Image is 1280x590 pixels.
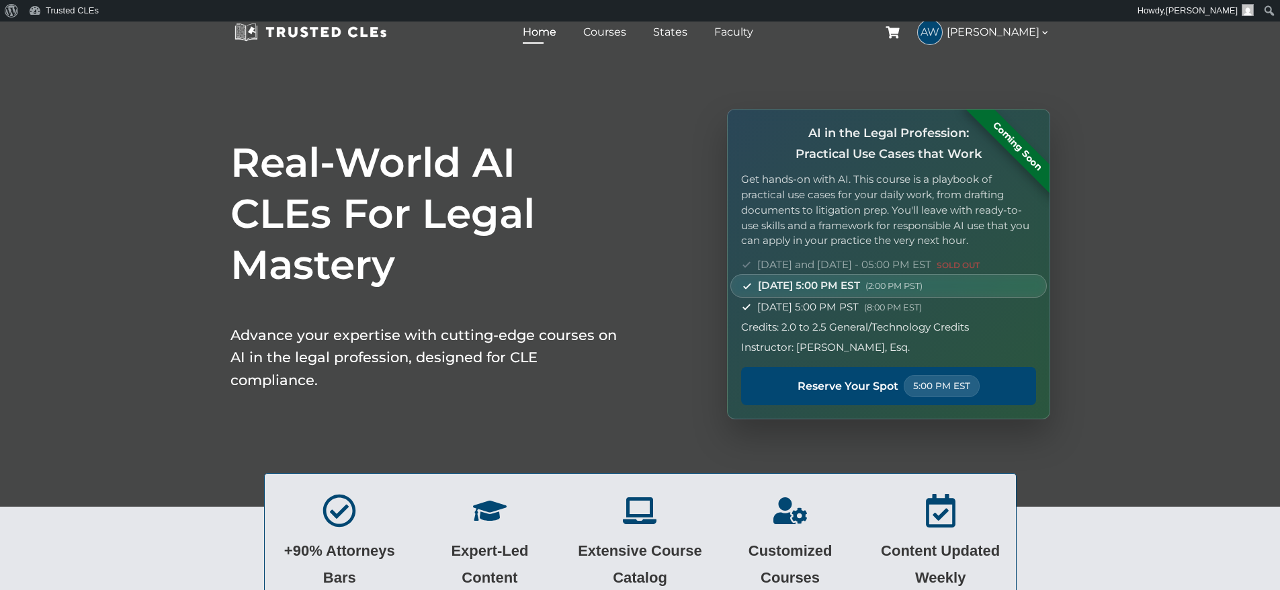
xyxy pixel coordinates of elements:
h4: AI in the Legal Profession: Practical Use Cases that Work [741,123,1035,164]
a: States [650,22,691,42]
span: Content Updated Weekly [881,542,1000,586]
a: Reserve Your Spot 5:00 PM EST [741,367,1035,405]
span: 5:00 PM EST [904,375,980,397]
span: SOLD OUT [937,260,980,270]
a: Home [519,22,560,42]
span: Expert-Led Content [451,542,528,586]
span: Extensive Course Catalog [578,542,702,586]
span: AW [918,20,942,44]
span: [PERSON_NAME] [947,24,1050,41]
a: Courses [580,22,630,42]
span: (2:00 PM PST) [865,281,923,291]
img: Trusted CLEs [230,22,391,42]
span: [PERSON_NAME] [1166,5,1238,15]
h1: Real-World AI CLEs For Legal Mastery [230,137,620,290]
p: Advance your expertise with cutting-edge courses on AI in the legal profession, designed for CLE ... [230,324,620,392]
div: Coming Soon [964,93,1070,199]
span: Customized Courses [749,542,833,586]
span: [DATE] 5:00 PM PST [757,299,922,315]
span: Reserve Your Spot [798,378,898,395]
span: [DATE] 5:00 PM EST [758,278,923,294]
span: Instructor: [PERSON_NAME], Esq. [741,339,910,355]
span: +90% Attorneys Bars [284,542,395,586]
span: Credits: 2.0 to 2.5 General/Technology Credits [741,319,969,335]
span: (8:00 PM EST) [864,302,922,312]
a: Faculty [711,22,757,42]
p: Get hands-on with AI. This course is a playbook of practical use cases for your daily work, from ... [741,172,1035,249]
span: [DATE] and [DATE] - 05:00 PM EST [757,257,980,273]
